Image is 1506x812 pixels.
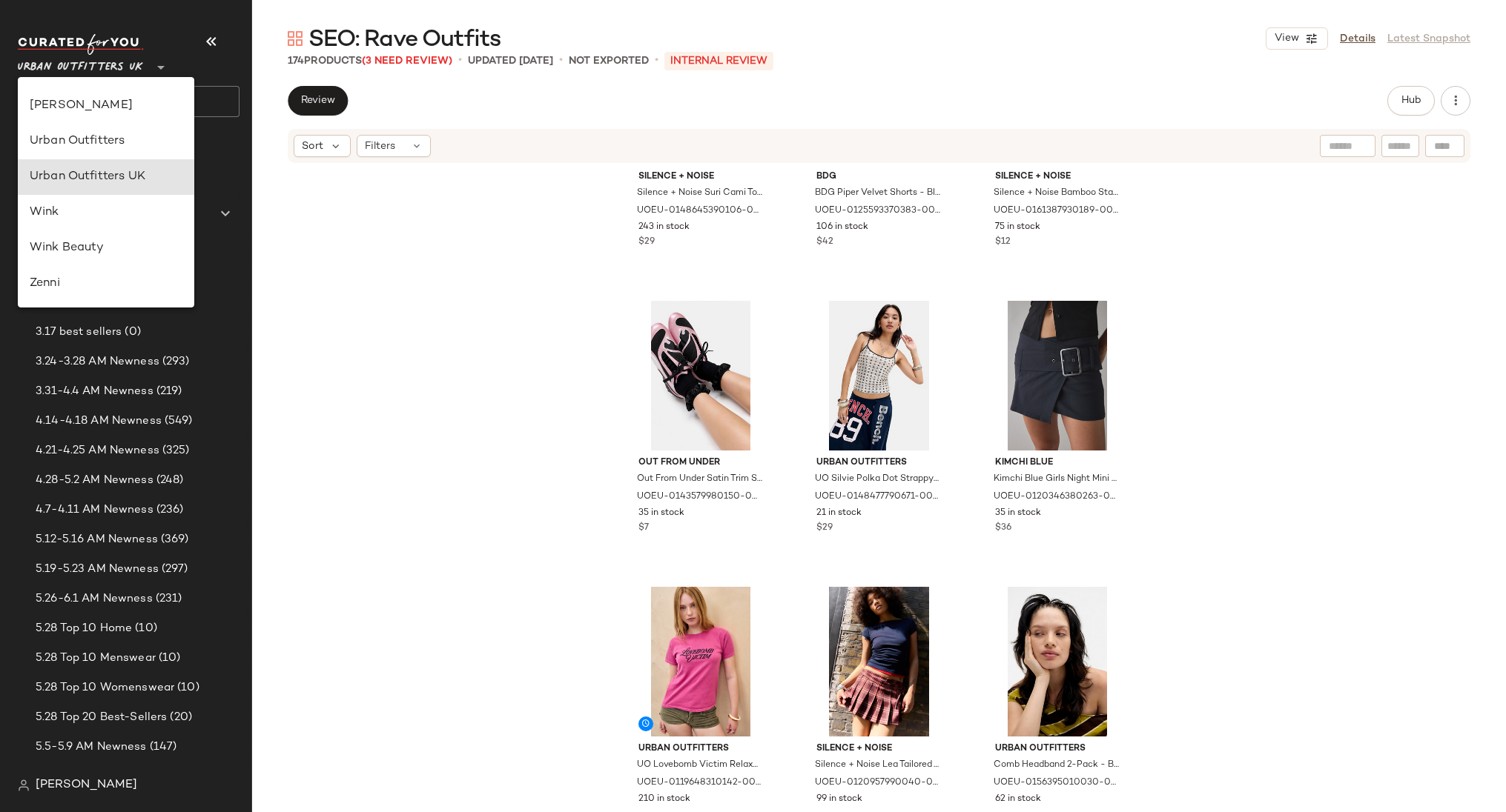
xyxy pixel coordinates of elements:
[638,522,649,535] span: $7
[36,776,137,794] span: [PERSON_NAME]
[1340,31,1375,47] a: Details
[627,301,776,450] img: 0143579980150_001_m
[994,759,1119,772] span: Comb Headband 2-Pack - Brown ALL at Urban Outfitters
[36,531,158,548] span: 5.12-5.16 AM Newness
[815,473,940,486] span: UO Silvie Polka Dot Strappy Cami - Neutral M at Urban Outfitters
[637,490,762,504] span: UOEU-0143579980150-000-001
[36,472,153,489] span: 4.28-5.2 AM Newness
[816,507,862,520] span: 21 in stock
[994,776,1119,790] span: UOEU-0156395010030-000-020
[638,456,764,470] span: Out From Under
[159,442,190,459] span: (325)
[110,235,140,252] span: (329)
[18,50,143,77] span: Urban Outfitters UK
[36,709,167,726] span: 5.28 Top 20 Best-Sellers
[458,52,462,70] span: •
[983,301,1132,450] img: 0120346380263_001_a2
[300,95,335,107] span: Review
[816,522,833,535] span: $29
[159,353,190,370] span: (293)
[637,776,762,790] span: UOEU-0119648310142-000-066
[637,759,762,772] span: UO Lovebomb Victim Relaxed T-Shirt - Pink XS/S at Urban Outfitters
[627,587,776,736] img: 0119648310142_066_a2
[36,590,153,608] span: 5.26-6.1 AM Newness
[288,53,452,69] div: Products
[1387,86,1435,116] button: Hub
[174,679,199,696] span: (10)
[36,650,156,667] span: 5.28 Top 10 Menswear
[815,490,940,504] span: UOEU-0148477790671-000-015
[816,793,862,806] span: 99 in stock
[36,620,132,637] span: 5.28 Top 10 Home
[302,139,323,154] span: Sort
[36,235,110,252] span: 2/12 newness
[153,472,184,489] span: (248)
[18,779,30,791] img: svg%3e
[147,739,177,756] span: (147)
[288,56,304,67] span: 174
[153,590,182,608] span: (231)
[288,86,348,116] button: Review
[638,221,690,234] span: 243 in stock
[994,490,1119,504] span: UOEU-0120346380263-000-001
[638,742,764,756] span: Urban Outfitters
[308,25,501,55] span: SEO: Rave Outfits
[995,170,1120,184] span: Silence + Noise
[167,709,192,726] span: (20)
[158,294,189,311] span: (488)
[815,759,940,772] span: Silence + Noise Lea Tailored Tie Side Skort - Red S at Urban Outfitters
[18,34,144,55] img: cfy_white_logo.C9jOOHJF.svg
[983,587,1132,736] img: 0156395010030_020_m
[36,294,158,311] span: 3.17-3.21 AM Newness
[159,561,188,578] span: (297)
[36,413,162,430] span: 4.14-4.18 AM Newness
[36,679,174,696] span: 5.28 Top 10 Womenswear
[36,561,159,578] span: 5.19-5.23 AM Newness
[816,221,868,234] span: 106 in stock
[162,264,194,282] span: (520)
[36,442,159,459] span: 4.21-4.25 AM Newness
[156,650,181,667] span: (10)
[994,187,1119,200] span: Silence + Noise Bamboo Star Earrings - Silver at Urban Outfitters
[805,587,954,736] img: 0120957990040_060_a2
[36,324,122,341] span: 3.17 best sellers
[1266,27,1328,50] button: View
[50,205,148,222] span: Global Clipboards
[1401,95,1421,107] span: Hub
[816,456,942,470] span: Urban Outfitters
[816,236,833,249] span: $42
[153,502,184,519] span: (236)
[133,768,159,785] span: (10)
[122,324,140,341] span: (0)
[288,31,303,46] img: svg%3e
[559,52,563,70] span: •
[664,52,773,70] p: INTERNAL REVIEW
[994,204,1119,218] span: UOEU-0161387930189-000-007
[805,301,954,450] img: 0148477790671_015_a2
[468,53,553,69] p: updated [DATE]
[995,522,1011,535] span: $36
[995,456,1120,470] span: Kimchi Blue
[815,204,940,218] span: UOEU-0125593370383-000-001
[995,236,1011,249] span: $12
[995,742,1120,756] span: Urban Outfitters
[36,502,153,519] span: 4.7-4.11 AM Newness
[995,793,1041,806] span: 62 in stock
[132,620,157,637] span: (10)
[815,776,940,790] span: UOEU-0120957990040-000-060
[36,353,159,370] span: 3.24-3.28 AM Newness
[36,739,147,756] span: 5.5-5.9 AM Newness
[637,187,762,200] span: Silence + Noise Suri Cami Top - Bronze M at Urban Outfitters
[655,52,658,70] span: •
[994,473,1119,486] span: Kimchi Blue Girls Night Mini Skort - Black L at Urban Outfitters
[637,473,762,486] span: Out From Under Satin Trim Socks - Black at Urban Outfitters
[995,507,1041,520] span: 35 in stock
[638,507,684,520] span: 35 in stock
[638,170,764,184] span: Silence + Noise
[162,413,193,430] span: (549)
[816,742,942,756] span: Silence + Noise
[362,56,452,67] span: (3 Need Review)
[1274,33,1299,44] span: View
[569,53,649,69] p: Not Exported
[995,221,1040,234] span: 75 in stock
